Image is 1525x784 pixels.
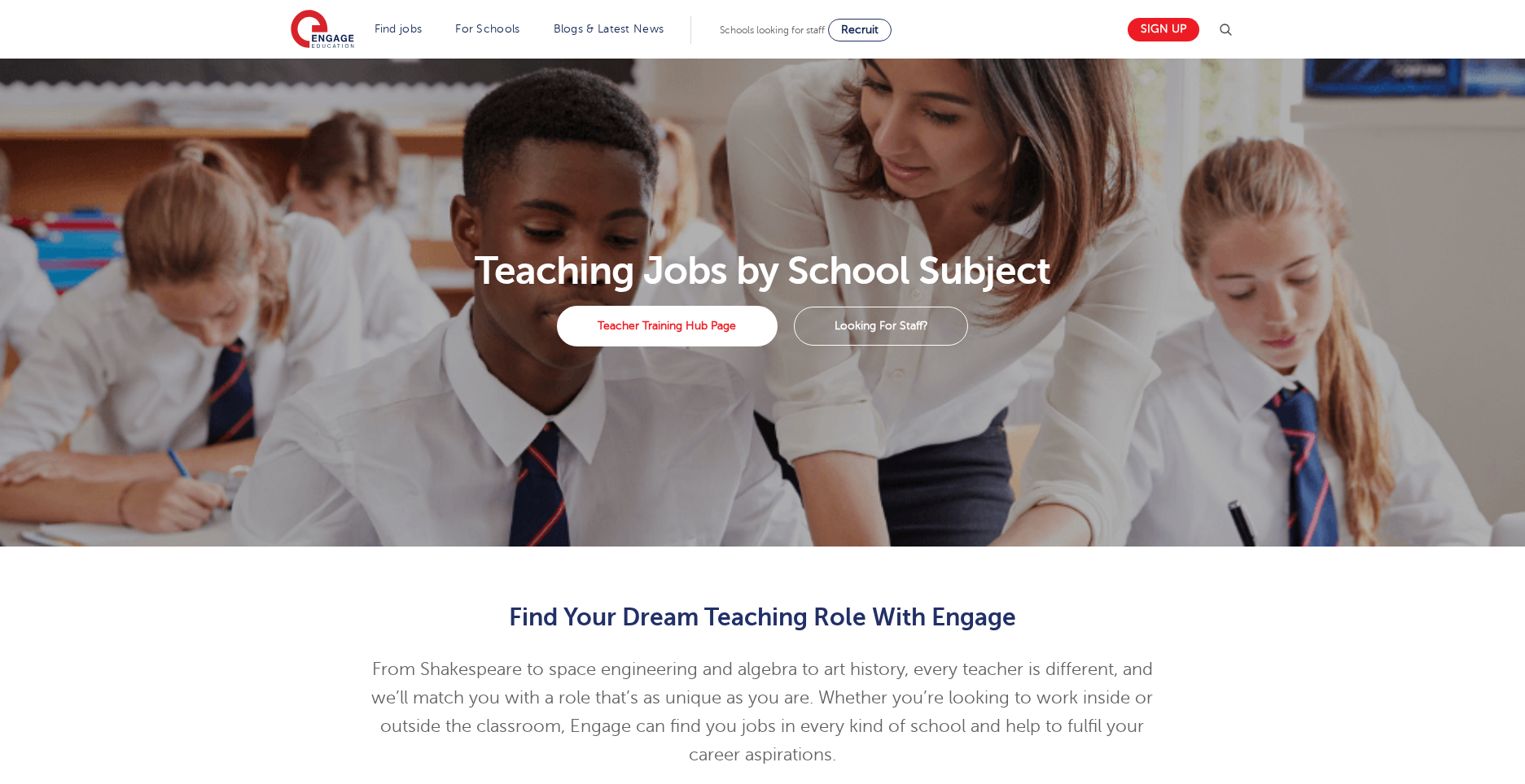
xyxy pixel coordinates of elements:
a: Find jobs [375,23,423,35]
a: Looking For Staff? [794,307,968,346]
a: Teacher Training Hub Page [557,306,778,346]
h1: Teaching Jobs by School Subject [281,251,1244,290]
a: Blogs & Latest News [554,23,664,35]
h2: Find Your Dream Teaching Role With Engage [363,603,1162,631]
span: Schools looking for staff [720,24,825,36]
span: Recruit [841,24,879,36]
span: From Shakespeare to space engineering and algebra to art history, every teacher is different, and... [371,660,1153,764]
a: Recruit [828,19,892,41]
a: Sign up [1128,18,1199,41]
a: For Schools [455,23,519,35]
img: Engage Education [291,10,354,50]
